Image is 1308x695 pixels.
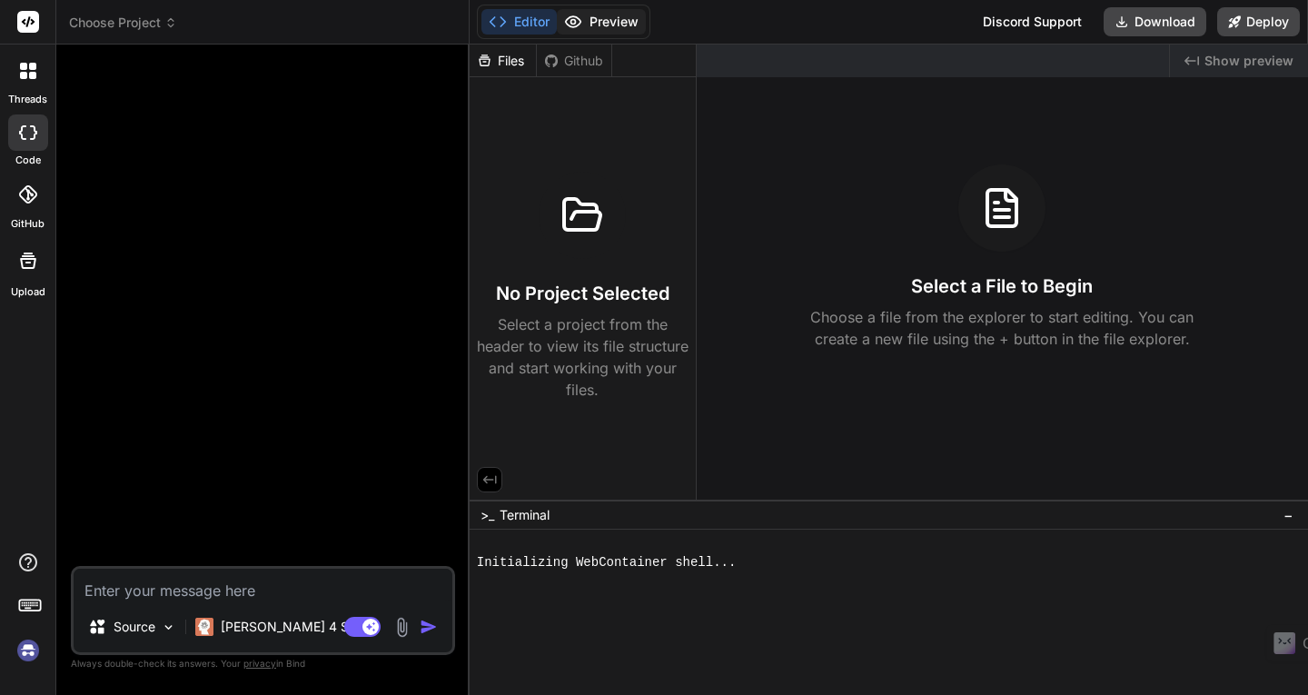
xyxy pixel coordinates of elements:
img: Pick Models [161,620,176,635]
img: signin [13,635,44,666]
label: Upload [11,284,45,300]
span: Initializing WebContainer shell... [477,554,737,571]
label: threads [8,92,47,107]
div: Files [470,52,536,70]
label: code [15,153,41,168]
div: Github [537,52,611,70]
p: Always double-check its answers. Your in Bind [71,655,455,672]
span: >_ [481,506,494,524]
label: GitHub [11,216,45,232]
h3: Select a File to Begin [911,273,1093,299]
span: Terminal [500,506,550,524]
p: Choose a file from the explorer to start editing. You can create a new file using the + button in... [798,306,1205,350]
button: Deploy [1217,7,1300,36]
img: Claude 4 Sonnet [195,618,213,636]
span: Choose Project [69,14,177,32]
div: Discord Support [972,7,1093,36]
span: privacy [243,658,276,669]
img: attachment [391,617,412,638]
button: Download [1104,7,1206,36]
p: Select a project from the header to view its file structure and start working with your files. [477,313,689,401]
button: Preview [557,9,646,35]
span: Show preview [1204,52,1293,70]
button: − [1280,501,1297,530]
p: [PERSON_NAME] 4 S.. [221,618,356,636]
p: Source [114,618,155,636]
h3: No Project Selected [496,281,669,306]
span: − [1283,506,1293,524]
button: Editor [481,9,557,35]
img: icon [420,618,438,636]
